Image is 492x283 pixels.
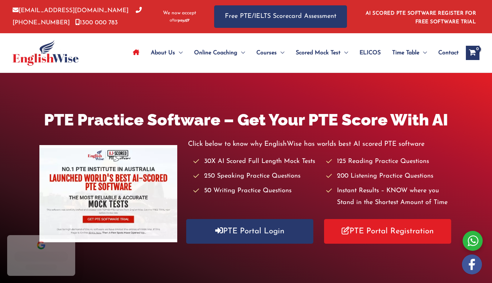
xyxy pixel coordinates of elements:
[237,40,245,65] span: Menu Toggle
[433,40,459,65] a: Contact
[186,219,313,244] a: PTE Portal Login
[163,10,196,17] span: We now accept
[354,40,386,65] a: ELICOS
[13,8,142,25] a: [PHONE_NUMBER]
[127,40,459,65] nav: Site Navigation: Main Menu
[392,40,419,65] span: Time Table
[145,40,188,65] a: About UsMenu Toggle
[13,40,79,66] img: cropped-ew-logo
[326,185,453,209] li: Instant Results – KNOW where you Stand in the Shortest Amount of Time
[366,11,476,25] a: AI SCORED PTE SOFTWARE REGISTER FOR FREE SOFTWARE TRIAL
[188,138,453,150] p: Click below to know why EnglishWise has worlds best AI scored PTE software
[290,40,354,65] a: Scored Mock TestMenu Toggle
[438,40,459,65] span: Contact
[324,219,451,244] a: PTE Portal Registration
[170,19,189,23] img: Afterpay-Logo
[251,40,290,65] a: CoursesMenu Toggle
[194,40,237,65] span: Online Coaching
[326,170,453,182] li: 200 Listening Practice Questions
[193,170,320,182] li: 250 Speaking Practice Questions
[466,46,479,60] a: View Shopping Cart, empty
[326,156,453,168] li: 125 Reading Practice Questions
[361,5,479,28] aside: Header Widget 1
[360,40,381,65] span: ELICOS
[188,40,251,65] a: Online CoachingMenu Toggle
[13,8,129,14] a: [EMAIL_ADDRESS][DOMAIN_NAME]
[39,145,177,242] img: pte-institute-main
[193,185,320,197] li: 50 Writing Practice Questions
[39,109,453,131] h1: PTE Practice Software – Get Your PTE Score With AI
[296,40,341,65] span: Scored Mock Test
[386,40,433,65] a: Time TableMenu Toggle
[341,40,348,65] span: Menu Toggle
[462,254,482,274] img: white-facebook.png
[193,156,320,168] li: 30X AI Scored Full Length Mock Tests
[419,40,427,65] span: Menu Toggle
[75,20,118,26] a: 1300 000 783
[277,40,284,65] span: Menu Toggle
[256,40,277,65] span: Courses
[175,40,183,65] span: Menu Toggle
[151,40,175,65] span: About Us
[214,5,347,28] a: Free PTE/IELTS Scorecard Assessment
